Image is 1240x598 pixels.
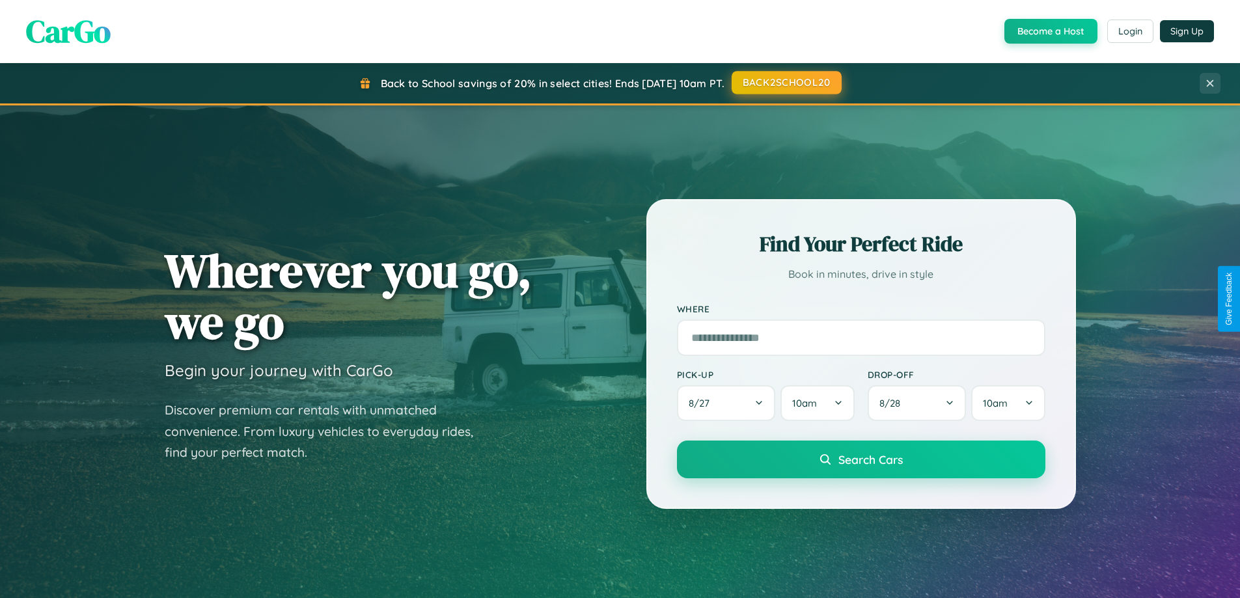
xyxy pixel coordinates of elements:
span: CarGo [26,10,111,53]
span: 10am [983,397,1008,409]
span: Back to School savings of 20% in select cities! Ends [DATE] 10am PT. [381,77,724,90]
label: Pick-up [677,369,855,380]
h3: Begin your journey with CarGo [165,360,393,380]
h1: Wherever you go, we go [165,245,532,347]
span: 8 / 28 [879,397,907,409]
p: Discover premium car rentals with unmatched convenience. From luxury vehicles to everyday rides, ... [165,400,490,463]
button: 10am [780,385,854,421]
button: BACK2SCHOOL20 [732,71,842,94]
label: Drop-off [868,369,1045,380]
p: Book in minutes, drive in style [677,265,1045,284]
span: 10am [792,397,817,409]
button: Search Cars [677,441,1045,478]
div: Give Feedback [1224,273,1233,325]
span: Search Cars [838,452,903,467]
button: Sign Up [1160,20,1214,42]
button: 10am [971,385,1045,421]
button: Login [1107,20,1153,43]
button: Become a Host [1004,19,1097,44]
h2: Find Your Perfect Ride [677,230,1045,258]
span: 8 / 27 [689,397,716,409]
label: Where [677,303,1045,314]
button: 8/28 [868,385,967,421]
button: 8/27 [677,385,776,421]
